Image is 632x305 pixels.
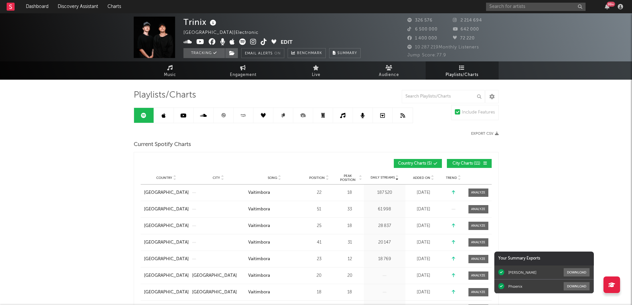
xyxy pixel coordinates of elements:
[337,206,362,213] div: 33
[288,48,326,58] a: Benchmark
[407,239,440,246] div: [DATE]
[144,256,189,263] a: [GEOGRAPHIC_DATA]
[280,61,353,80] a: Live
[248,223,270,229] div: Vaitimbora
[353,61,426,80] a: Audience
[144,190,189,196] a: [GEOGRAPHIC_DATA]
[309,176,325,180] span: Position
[144,206,189,213] a: [GEOGRAPHIC_DATA]
[304,239,334,246] div: 41
[471,132,499,136] button: Export CSV
[451,162,482,166] span: City Charts ( 11 )
[366,223,404,229] div: 28 837
[407,223,440,229] div: [DATE]
[268,176,277,180] span: Song
[183,48,225,58] button: Tracking
[407,190,440,196] div: [DATE]
[144,272,189,279] a: [GEOGRAPHIC_DATA]
[462,109,495,116] div: Include Features
[207,61,280,80] a: Engagement
[134,141,191,149] span: Current Spotify Charts
[413,176,430,180] span: Added On
[230,71,256,79] span: Engagement
[304,289,334,296] div: 18
[156,176,172,180] span: Country
[494,252,594,266] div: Your Summary Exports
[407,256,440,263] div: [DATE]
[144,239,189,246] div: [GEOGRAPHIC_DATA]
[407,27,438,32] span: 6 500 000
[134,61,207,80] a: Music
[144,223,189,229] a: [GEOGRAPHIC_DATA]
[248,223,301,229] a: Vaitimbora
[281,38,293,47] button: Edit
[192,272,237,279] div: [GEOGRAPHIC_DATA]
[607,2,615,7] div: 99 +
[329,48,361,58] button: Summary
[248,256,301,263] a: Vaitimbora
[394,159,442,168] button: Country Charts(5)
[508,270,536,275] div: [PERSON_NAME]
[446,176,457,180] span: Trend
[304,256,334,263] div: 23
[248,239,270,246] div: Vaitimbora
[297,49,322,57] span: Benchmark
[274,52,281,55] em: On
[453,36,475,40] span: 72 220
[312,71,320,79] span: Live
[248,206,301,213] a: Vaitimbora
[248,190,301,196] a: Vaitimbora
[366,190,404,196] div: 187 520
[337,51,357,55] span: Summary
[248,289,301,296] a: Vaitimbora
[192,289,237,296] div: [GEOGRAPHIC_DATA]
[304,272,334,279] div: 20
[337,289,362,296] div: 18
[337,174,358,182] span: Peak Position
[564,282,590,290] button: Download
[407,53,446,57] span: Jump Score: 77.9
[183,17,218,28] div: Trinix
[366,206,404,213] div: 61 998
[564,268,590,276] button: Download
[366,256,404,263] div: 18 769
[366,239,404,246] div: 20 147
[192,272,245,279] a: [GEOGRAPHIC_DATA]
[192,289,245,296] a: [GEOGRAPHIC_DATA]
[605,4,609,9] button: 99+
[144,289,189,296] a: [GEOGRAPHIC_DATA]
[248,206,270,213] div: Vaitimbora
[304,206,334,213] div: 51
[407,45,479,49] span: 10 287 219 Monthly Listeners
[407,36,437,40] span: 1 400 000
[248,239,301,246] a: Vaitimbora
[337,239,362,246] div: 31
[337,272,362,279] div: 20
[248,190,270,196] div: Vaitimbora
[398,162,432,166] span: Country Charts ( 5 )
[453,27,479,32] span: 642 000
[241,48,284,58] button: Email AlertsOn
[371,175,395,180] span: Daily Streams
[248,272,270,279] div: Vaitimbora
[446,71,478,79] span: Playlists/Charts
[248,289,270,296] div: Vaitimbora
[426,61,499,80] a: Playlists/Charts
[337,223,362,229] div: 18
[407,289,440,296] div: [DATE]
[407,272,440,279] div: [DATE]
[508,284,522,289] div: Phoenix
[134,91,196,99] span: Playlists/Charts
[183,29,266,37] div: [GEOGRAPHIC_DATA] | Electronic
[248,256,270,263] div: Vaitimbora
[248,272,301,279] a: Vaitimbora
[304,223,334,229] div: 25
[453,18,482,23] span: 2 214 694
[304,190,334,196] div: 22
